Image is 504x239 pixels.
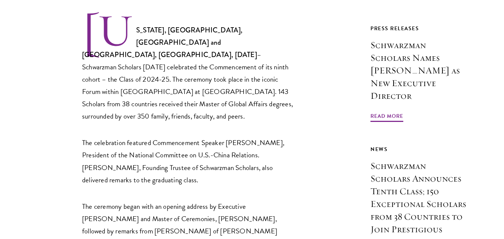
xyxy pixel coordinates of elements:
p: – Schwarzman Scholars [DATE] celebrated the Commencement of its ninth cohort – the Class of 2024-... [82,13,295,122]
div: News [370,145,467,154]
div: Press Releases [370,24,467,33]
h3: Schwarzman Scholars Names [PERSON_NAME] as New Executive Director [370,39,467,102]
p: The celebration featured Commencement Speaker [PERSON_NAME], President of the National Committee ... [82,136,295,186]
a: Press Releases Schwarzman Scholars Names [PERSON_NAME] as New Executive Director Read More [370,24,467,123]
span: Read More [370,111,403,123]
strong: [US_STATE], [GEOGRAPHIC_DATA], [GEOGRAPHIC_DATA] and [GEOGRAPHIC_DATA], [GEOGRAPHIC_DATA], [DATE] [82,25,257,60]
